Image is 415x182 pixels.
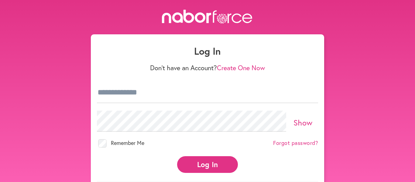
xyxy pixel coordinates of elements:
a: Show [293,117,313,128]
span: Remember Me [111,139,144,146]
p: Don't have an Account? [97,64,318,72]
a: Create One Now [217,63,265,72]
button: Log In [177,156,238,173]
a: Forgot password? [273,140,318,146]
h1: Log In [97,45,318,57]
